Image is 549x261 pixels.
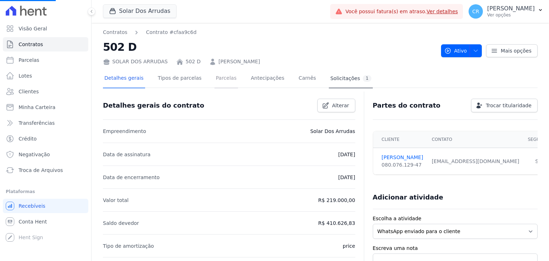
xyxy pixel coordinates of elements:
[249,69,286,88] a: Antecipações
[19,135,37,142] span: Crédito
[218,58,260,65] a: [PERSON_NAME]
[103,196,129,205] p: Valor total
[444,44,467,57] span: Ativo
[427,131,524,148] th: Contato
[103,242,154,250] p: Tipo de amortização
[19,218,47,225] span: Conta Hent
[329,69,373,88] a: Solicitações1
[427,9,458,14] a: Ver detalhes
[373,193,443,202] h3: Adicionar atividade
[103,173,160,182] p: Data de encerramento
[332,102,349,109] span: Alterar
[373,215,538,222] label: Escolha a atividade
[6,187,85,196] div: Plataformas
[19,151,50,158] span: Negativação
[157,69,203,88] a: Tipos de parcelas
[338,173,355,182] p: [DATE]
[3,84,88,99] a: Clientes
[486,102,531,109] span: Trocar titularidade
[373,101,441,110] h3: Partes do contrato
[3,116,88,130] a: Transferências
[19,41,43,48] span: Contratos
[487,12,535,18] p: Ver opções
[3,215,88,229] a: Conta Hent
[19,119,55,127] span: Transferências
[3,21,88,36] a: Visão Geral
[486,44,538,57] a: Mais opções
[297,69,317,88] a: Carnês
[103,58,168,65] div: SOLAR DOS ARRUDAS
[318,219,355,227] p: R$ 410.626,83
[317,99,355,112] a: Alterar
[103,4,177,18] button: Solar Dos Arrudas
[330,75,371,82] div: Solicitações
[3,69,88,83] a: Lotes
[501,47,531,54] span: Mais opções
[103,39,435,55] h2: 502 D
[214,69,238,88] a: Parcelas
[3,53,88,67] a: Parcelas
[19,202,45,210] span: Recebíveis
[3,100,88,114] a: Minha Carteira
[472,9,479,14] span: CR
[19,25,47,32] span: Visão Geral
[103,219,139,227] p: Saldo devedor
[3,147,88,162] a: Negativação
[3,132,88,146] a: Crédito
[19,56,39,64] span: Parcelas
[103,127,146,136] p: Empreendimento
[19,72,32,79] span: Lotes
[487,5,535,12] p: [PERSON_NAME]
[343,242,355,250] p: price
[363,75,371,82] div: 1
[103,69,145,88] a: Detalhes gerais
[345,8,458,15] span: Você possui fatura(s) em atraso.
[310,127,355,136] p: Solar Dos Arrudas
[103,101,204,110] h3: Detalhes gerais do contrato
[3,199,88,213] a: Recebíveis
[3,37,88,51] a: Contratos
[471,99,538,112] a: Trocar titularidade
[382,161,423,169] div: 080.076.129-47
[146,29,196,36] a: Contrato #cfaa9c6d
[19,88,39,95] span: Clientes
[441,44,482,57] button: Ativo
[103,29,127,36] a: Contratos
[373,245,538,252] label: Escreva uma nota
[432,158,519,165] div: [EMAIL_ADDRESS][DOMAIN_NAME]
[186,58,201,65] a: 502 D
[19,104,55,111] span: Minha Carteira
[382,154,423,161] a: [PERSON_NAME]
[103,150,150,159] p: Data de assinatura
[463,1,549,21] button: CR [PERSON_NAME] Ver opções
[103,29,197,36] nav: Breadcrumb
[103,29,435,36] nav: Breadcrumb
[318,196,355,205] p: R$ 219.000,00
[3,163,88,177] a: Troca de Arquivos
[338,150,355,159] p: [DATE]
[19,167,63,174] span: Troca de Arquivos
[373,131,427,148] th: Cliente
